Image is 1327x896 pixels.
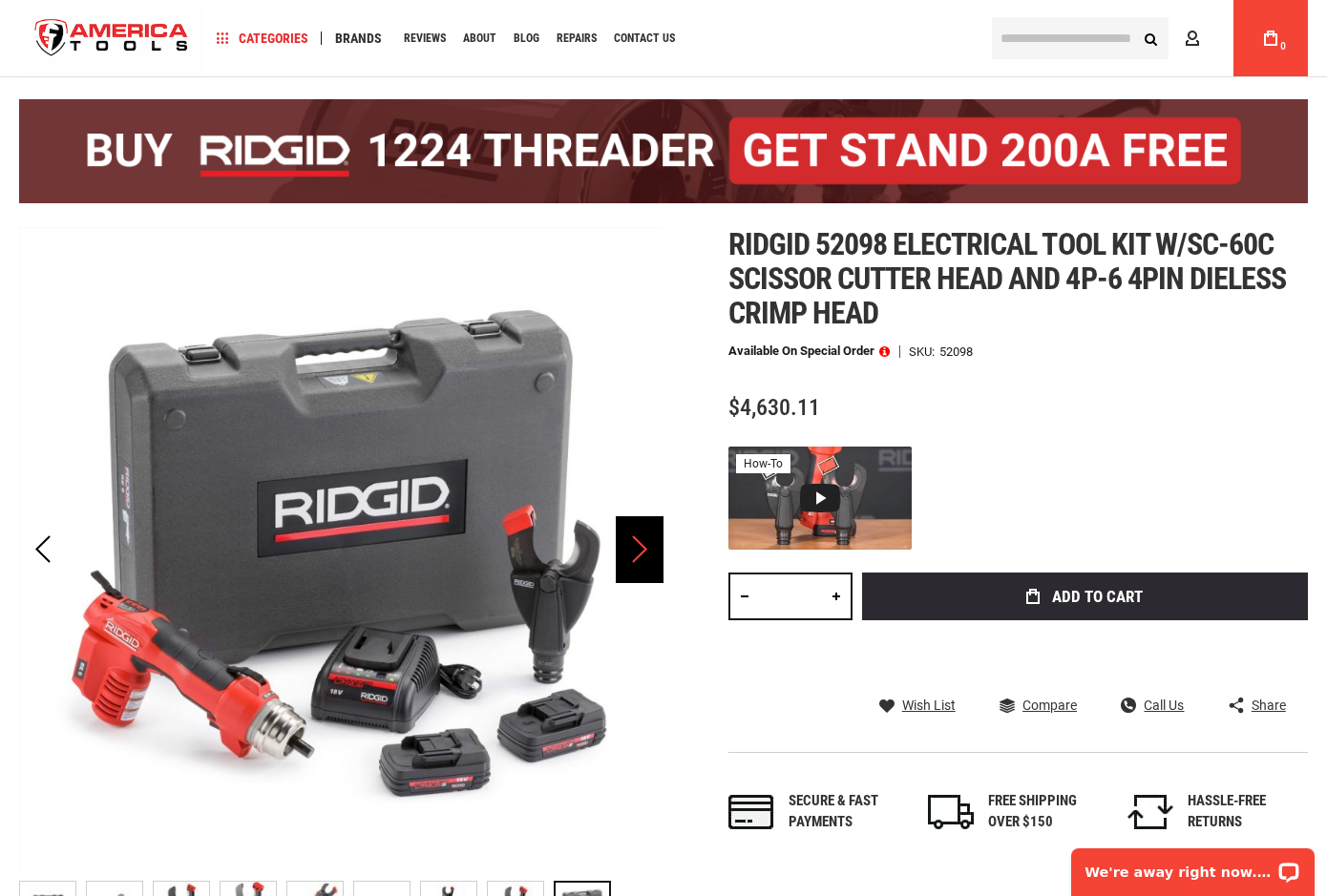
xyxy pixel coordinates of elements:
[1132,20,1169,56] button: Search
[19,227,663,871] img: RIDGID 52098 ELECTRICAL TOOL KIT W/SC-60C SCISSOR CUTTER HEAD AND 4P-6 4PIN DIELESS CRIMP HEAD
[395,26,454,52] a: Reviews
[1188,791,1308,832] div: HASSLE-FREE RETURNS
[1022,698,1077,712] span: Compare
[862,573,1309,620] button: Add to Cart
[728,344,890,358] p: Available on Special Order
[335,31,382,45] span: Brands
[988,791,1108,832] div: FREE SHIPPING OVER $150
[463,32,496,44] span: About
[19,3,204,74] a: store logo
[1000,697,1077,714] a: Compare
[1059,836,1327,896] iframe: LiveChat chat widget
[728,394,820,421] span: $4,630.11
[1252,698,1286,712] span: Share
[614,32,675,44] span: Contact Us
[557,32,597,44] span: Repairs
[1280,41,1286,52] span: 0
[616,227,663,871] div: Next
[879,697,956,714] a: Wish List
[1144,698,1184,712] span: Call Us
[728,795,774,829] img: payments
[19,227,67,871] div: Previous
[1052,589,1143,605] span: Add to Cart
[728,226,1287,331] span: Ridgid 52098 electrical tool kit w/sc-60c scissor cutter head and 4p-6 4pin dieless crimp head
[217,31,308,45] span: Categories
[208,26,317,52] a: Categories
[902,698,956,712] span: Wish List
[454,26,505,52] a: About
[19,99,1308,203] img: BOGO: Buy the RIDGID® 1224 Threader (26092), get the 92467 200A Stand FREE!
[548,26,605,52] a: Repairs
[789,791,909,832] div: Secure & fast payments
[326,26,390,52] a: Brands
[939,345,973,358] div: 52098
[404,32,446,44] span: Reviews
[1127,795,1173,829] img: returns
[505,26,548,52] a: Blog
[514,32,539,44] span: Blog
[909,345,939,358] strong: SKU
[19,3,204,74] img: America Tools
[928,795,974,829] img: shipping
[858,626,1313,719] iframe: Secure express checkout frame
[605,26,684,52] a: Contact Us
[1121,697,1184,714] a: Call Us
